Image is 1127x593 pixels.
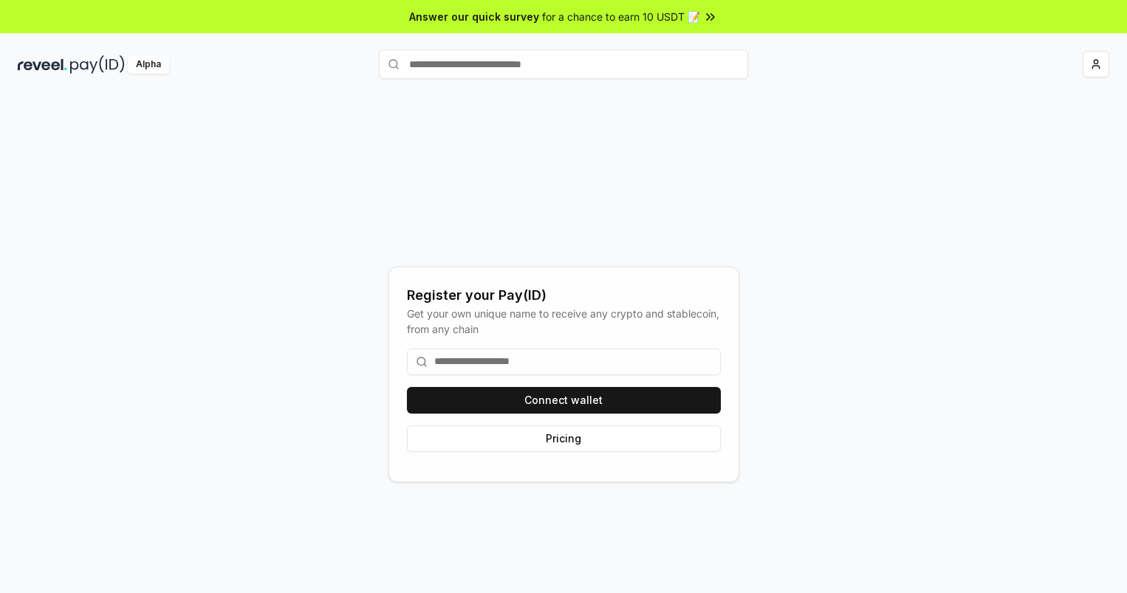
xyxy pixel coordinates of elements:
div: Register your Pay(ID) [407,285,721,306]
button: Pricing [407,425,721,452]
div: Get your own unique name to receive any crypto and stablecoin, from any chain [407,306,721,337]
span: Answer our quick survey [409,9,539,24]
div: Alpha [128,55,169,74]
span: for a chance to earn 10 USDT 📝 [542,9,700,24]
img: reveel_dark [18,55,67,74]
img: pay_id [70,55,125,74]
button: Connect wallet [407,387,721,414]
